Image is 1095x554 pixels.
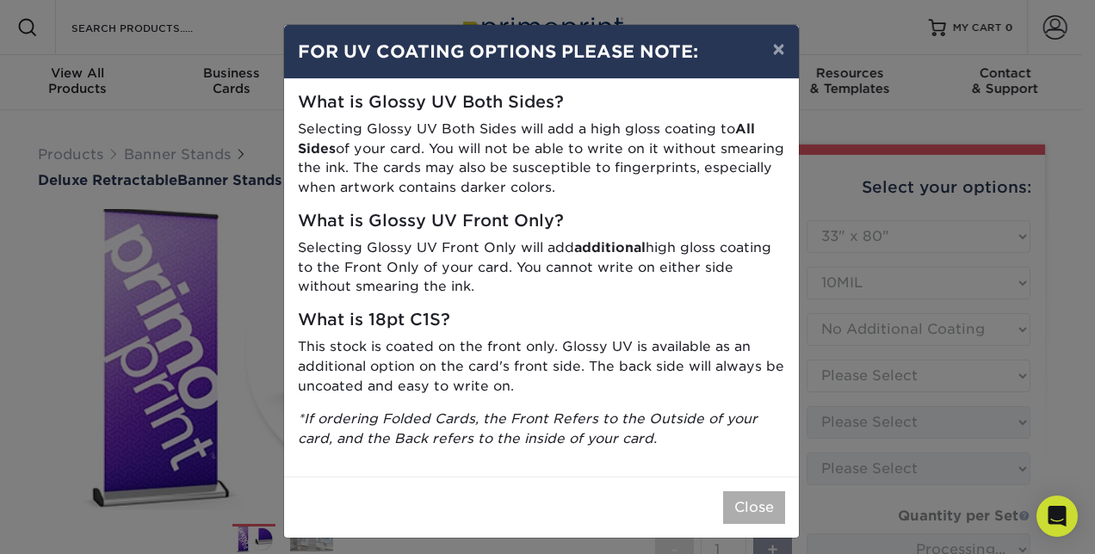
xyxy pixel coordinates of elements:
[298,337,785,396] p: This stock is coated on the front only. Glossy UV is available as an additional option on the car...
[1036,496,1078,537] div: Open Intercom Messenger
[298,238,785,297] p: Selecting Glossy UV Front Only will add high gloss coating to the Front Only of your card. You ca...
[298,311,785,330] h5: What is 18pt C1S?
[298,410,758,446] i: *If ordering Folded Cards, the Front Refers to the Outside of your card, and the Back refers to t...
[298,93,785,113] h5: What is Glossy UV Both Sides?
[298,120,785,198] p: Selecting Glossy UV Both Sides will add a high gloss coating to of your card. You will not be abl...
[723,491,785,524] button: Close
[574,239,646,255] strong: additional
[298,212,785,231] h5: What is Glossy UV Front Only?
[758,25,798,73] button: ×
[298,39,785,65] h4: FOR UV COATING OPTIONS PLEASE NOTE:
[298,120,755,157] strong: All Sides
